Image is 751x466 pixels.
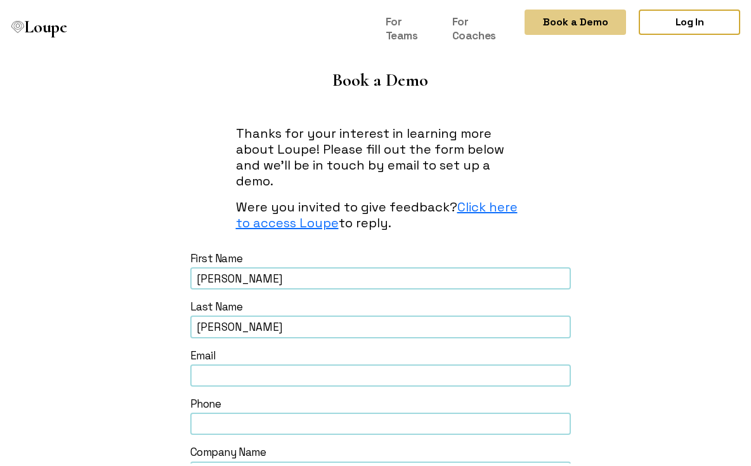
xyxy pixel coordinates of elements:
div: Company Name [190,442,571,456]
a: Log In [639,6,740,32]
p: Thanks for your interest in learning more about Loupe! Please fill out the form below and we'll b... [236,123,525,186]
p: Were you invited to give feedback? to reply. [236,196,525,228]
div: Email [190,345,571,359]
h1: Book a Demo [84,67,677,117]
a: For Teams [381,6,434,44]
img: Loupe Logo [11,18,24,30]
button: Book a Demo [525,6,626,32]
a: Loupe [8,13,71,39]
a: Click here to access Loupe [236,196,518,228]
div: Last Name [190,296,571,310]
a: For Coaches [447,6,512,44]
div: Phone [190,394,571,408]
div: First Name [190,248,571,262]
